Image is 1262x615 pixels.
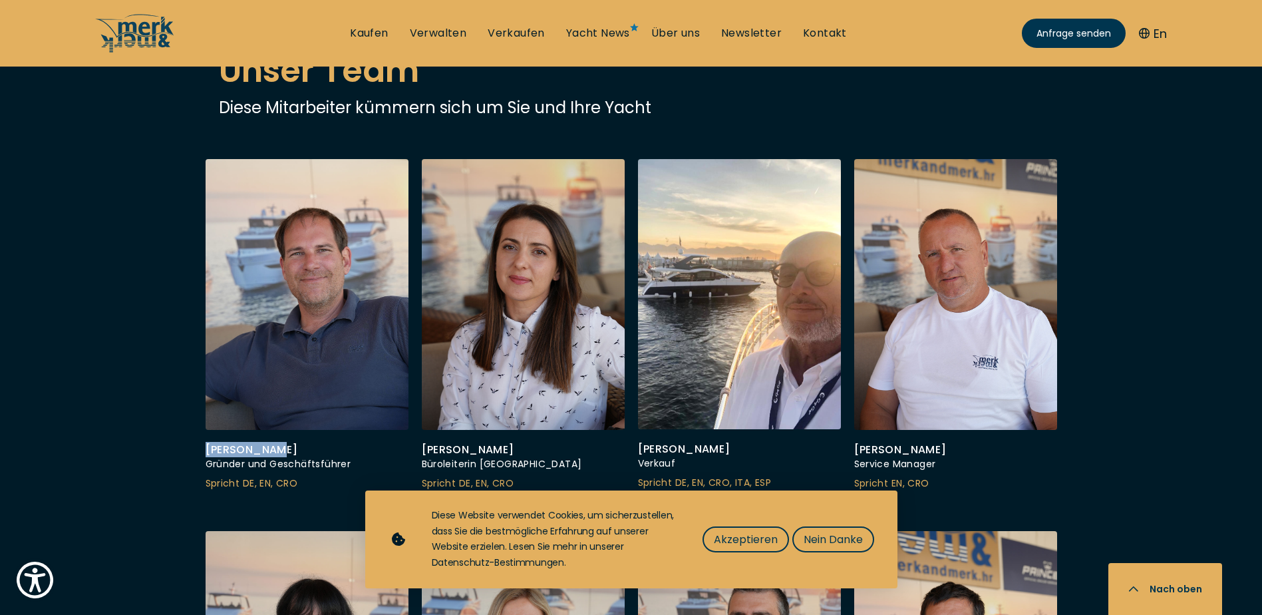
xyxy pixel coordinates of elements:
[410,26,467,41] a: Verwalten
[432,556,564,569] a: Datenschutz-Bestimmungen
[792,526,874,552] button: Nein Danke
[1108,563,1222,615] button: Nach oben
[804,531,863,548] span: Nein Danke
[13,558,57,602] button: Show Accessibility Preferences
[854,457,1057,473] div: Service Manager
[432,508,676,571] div: Diese Website verwendet Cookies, um sicherzustellen, dass Sie die bestmögliche Erfahrung auf unse...
[488,26,545,41] a: Verkaufen
[1139,25,1167,43] button: En
[206,443,408,457] div: [PERSON_NAME]
[638,456,841,472] div: Verkauf
[206,457,408,473] div: Gründer und Geschäftsführer
[1022,19,1126,48] a: Anfrage senden
[638,443,841,456] div: [PERSON_NAME]
[714,531,778,548] span: Akzeptieren
[703,526,789,552] button: Akzeptieren
[891,477,929,490] span: EN, CRO
[422,443,625,457] div: [PERSON_NAME]
[206,476,408,492] div: Spricht
[350,26,388,41] a: Kaufen
[854,443,1057,457] div: [PERSON_NAME]
[1036,27,1111,41] span: Anfrage senden
[675,476,771,489] span: DE, EN, CRO, ITA, ESP
[422,457,625,473] div: Büroleiterin [GEOGRAPHIC_DATA]
[422,476,625,492] div: Spricht
[651,26,700,41] a: Über uns
[243,477,297,490] span: DE, EN, CRO
[854,476,1057,492] div: Spricht
[459,477,514,490] span: DE, EN, CRO
[566,26,630,41] a: Yacht News
[219,45,1044,96] h2: Unser Team
[638,475,841,491] div: Spricht
[803,26,847,41] a: Kontakt
[219,96,1044,119] p: Diese Mitarbeiter kümmern sich um Sie und Ihre Yacht
[721,26,782,41] a: Newsletter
